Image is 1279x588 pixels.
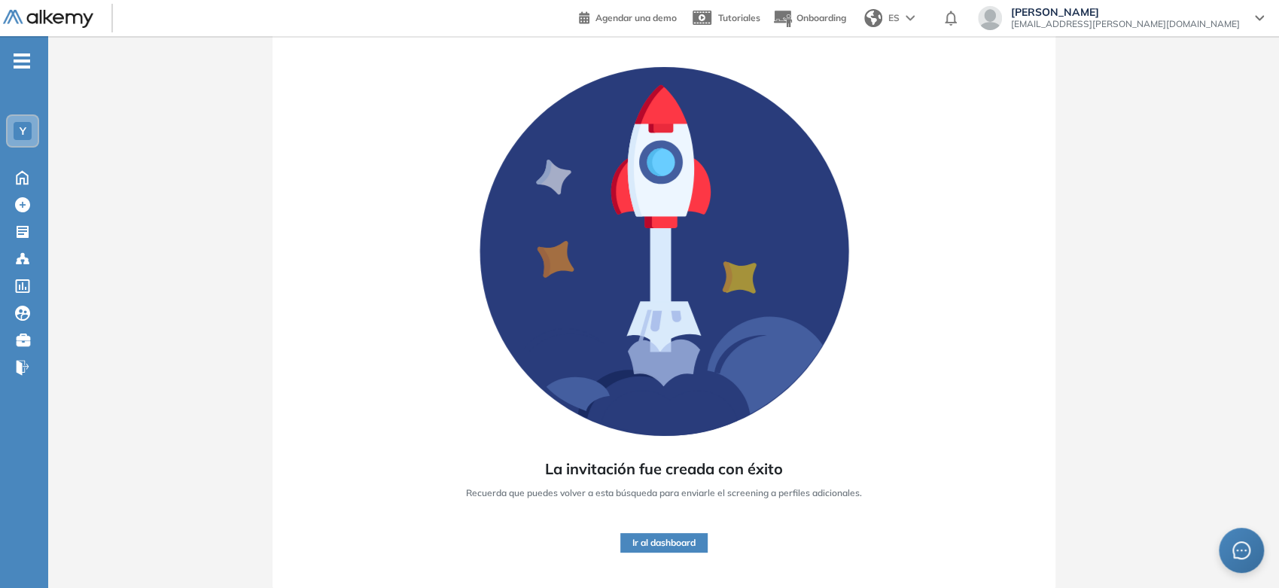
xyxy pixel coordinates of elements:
span: [PERSON_NAME] [1011,6,1240,18]
span: Tutoriales [718,12,760,23]
span: La invitación fue creada con éxito [545,458,783,480]
span: ES [888,11,900,25]
a: Agendar una demo [579,8,677,26]
img: Logo [3,10,93,29]
img: world [864,9,882,27]
iframe: Chat Widget [1204,516,1279,588]
img: arrow [906,15,915,21]
span: [EMAIL_ADDRESS][PERSON_NAME][DOMAIN_NAME] [1011,18,1240,30]
i: - [14,59,30,62]
div: Widget de chat [1204,516,1279,588]
span: Agendar una demo [595,12,677,23]
span: Recuerda que puedes volver a esta búsqueda para enviarle el screening a perfiles adicionales. [466,486,862,500]
span: Onboarding [796,12,846,23]
span: Y [20,125,26,137]
button: Onboarding [772,2,846,35]
button: Ir al dashboard [620,533,708,553]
